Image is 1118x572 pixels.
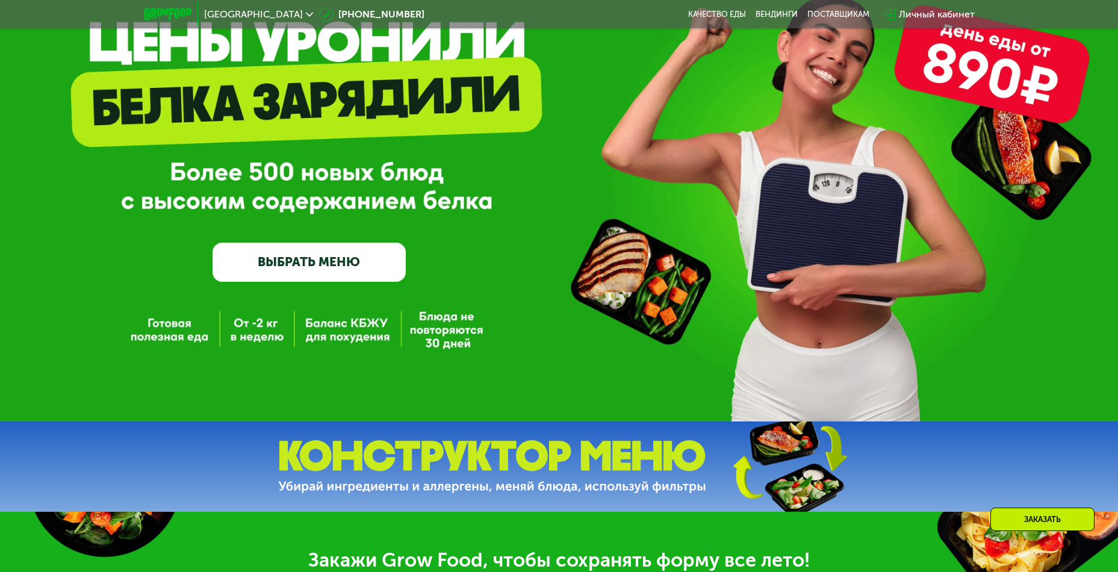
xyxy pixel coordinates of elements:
a: Качество еды [688,10,746,19]
div: Заказать [990,508,1095,531]
a: [PHONE_NUMBER] [319,7,424,22]
span: [GEOGRAPHIC_DATA] [204,10,303,19]
a: ВЫБРАТЬ МЕНЮ [213,243,406,281]
a: Вендинги [756,10,798,19]
div: поставщикам [807,10,869,19]
div: Личный кабинет [899,7,975,22]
